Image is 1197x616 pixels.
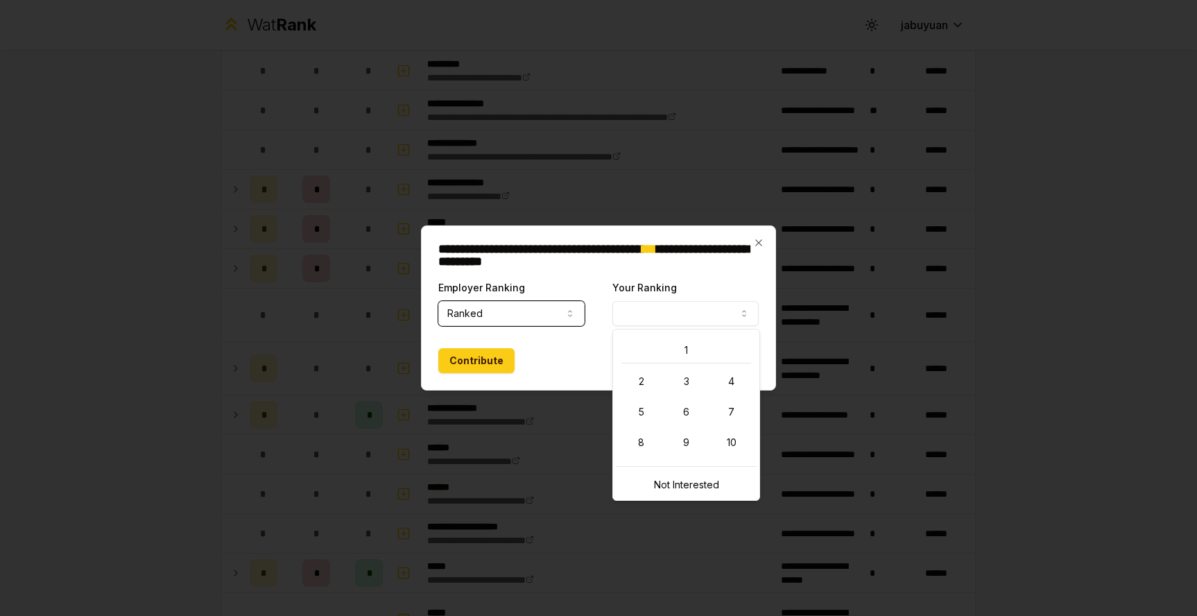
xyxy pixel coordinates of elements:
span: 10 [727,436,737,450]
span: 4 [728,375,734,388]
span: 6 [683,405,689,419]
span: 3 [684,375,689,388]
span: 1 [684,343,688,357]
span: 8 [638,436,644,450]
span: 7 [728,405,734,419]
span: 2 [639,375,644,388]
label: Employer Ranking [438,282,525,293]
span: 9 [683,436,689,450]
label: Your Ranking [612,282,677,293]
span: Not Interested [654,478,719,492]
button: Contribute [438,348,515,373]
span: 5 [639,405,644,419]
